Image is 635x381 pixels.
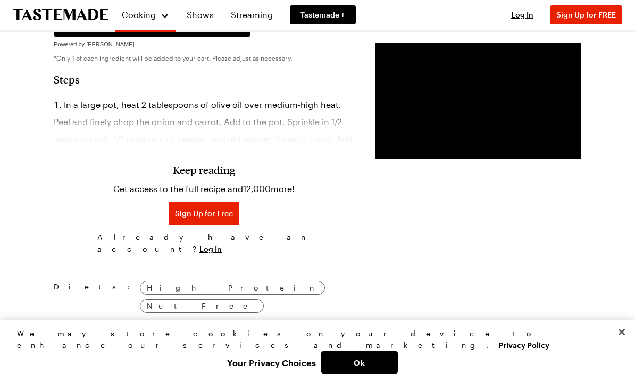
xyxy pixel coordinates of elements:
button: Close [610,320,633,344]
span: Log In [511,10,533,19]
a: To Tastemade Home Page [13,9,108,21]
h3: Keep reading [173,163,235,176]
button: Sign Up for Free [169,202,239,225]
a: High Protein [140,281,325,295]
span: Tastemade + [300,10,345,20]
span: Sign Up for FREE [556,10,616,19]
p: Get access to the full recipe and 12,000 more! [113,183,295,195]
button: Log In [199,244,222,254]
button: Log In [501,10,544,20]
span: Nut Free [147,300,257,312]
a: Tastemade + [290,5,356,24]
span: High Protein [147,282,318,294]
div: We may store cookies on your device to enhance our services and marketing. [17,328,609,351]
button: Sign Up for FREE [550,5,622,24]
video-js: Video Player [375,43,581,159]
span: Cooking [122,10,156,20]
span: Sign Up for Free [175,208,233,219]
span: Already have an account? [97,231,310,255]
span: Powered by [PERSON_NAME] [54,41,135,47]
li: In a large pot, heat 2 tablespoons of olive oil over medium-high heat. Peel and finely chop the o... [54,96,354,164]
button: Your Privacy Choices [222,351,321,374]
a: Powered by [PERSON_NAME] [54,38,135,48]
span: Diets: [54,281,136,313]
a: Nut Free [140,299,264,313]
div: Privacy [17,328,609,374]
h2: Steps [54,73,354,86]
a: More information about your privacy, opens in a new tab [498,339,549,350]
button: Cooking [121,4,170,26]
button: Ok [321,351,398,374]
p: *Only 1 of each ingredient will be added to your cart. Please adjust as necessary. [54,54,354,62]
